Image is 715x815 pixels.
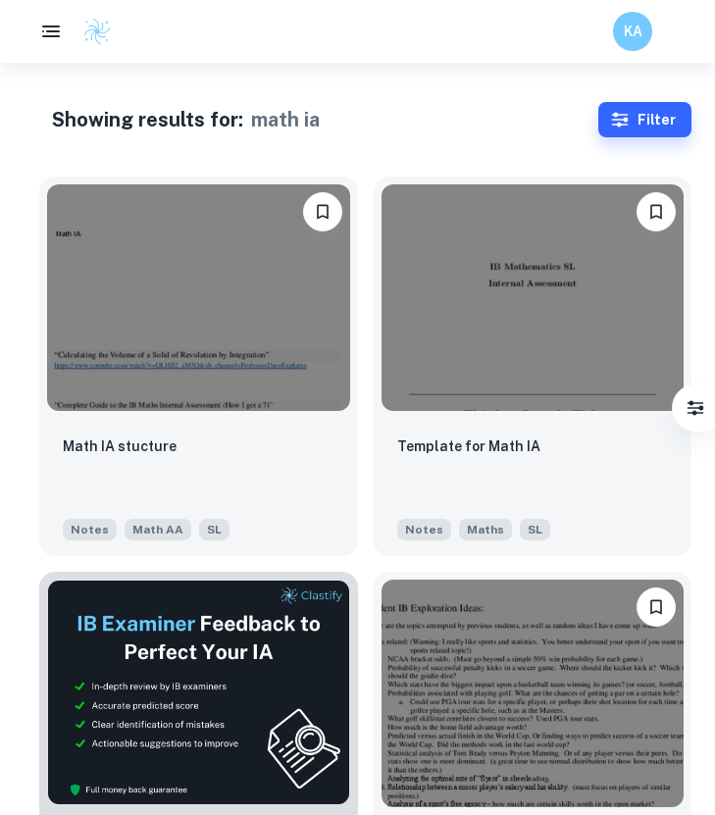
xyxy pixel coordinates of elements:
span: SL [199,519,230,540]
span: Notes [63,519,117,540]
img: Maths Notes example thumbnail: math ia topics [382,580,685,806]
img: Maths Notes example thumbnail: Template for Math IA [382,184,685,411]
button: Filter [676,388,715,428]
a: Clastify logo [71,17,112,46]
span: Notes [397,519,451,540]
button: Filter [598,102,691,137]
h1: math ia [251,105,320,134]
img: Clastify logo [82,17,112,46]
p: Math IA stucture [63,435,177,457]
p: Template for Math IA [397,435,540,457]
span: SL [520,519,550,540]
button: Bookmark [637,587,676,627]
span: Maths [459,519,512,540]
button: Bookmark [637,192,676,231]
a: BookmarkMath IA stucture NotesMath AASL [39,177,358,556]
img: Thumbnail [47,580,350,805]
h6: KA [622,21,644,42]
h1: Showing results for: [52,105,243,134]
a: BookmarkTemplate for Math IANotesMathsSL [374,177,692,556]
img: Math AA Notes example thumbnail: Math IA stucture [47,184,350,411]
button: KA [613,12,652,51]
button: Bookmark [303,192,342,231]
span: Math AA [125,519,191,540]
